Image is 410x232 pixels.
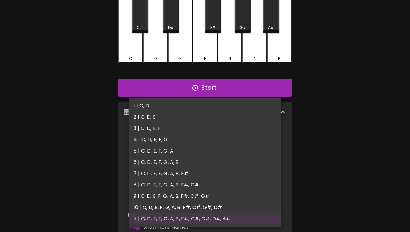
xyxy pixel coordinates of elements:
[129,179,281,191] li: 8 | C, D, E, F, G, A, B, F#, C#
[129,134,281,145] li: 4 | C, D, E, F, G
[129,191,281,202] li: 9 | C, D, E, F, G, A, B, F#, C#, G#
[129,111,281,123] li: 2 | C, D, E
[129,123,281,134] li: 3 | C, D, E, F
[129,100,281,111] li: 1 | C, D
[129,202,281,213] li: 10 | C, D, E, F, G, A, B, F#, C#, G#, D#
[129,157,281,168] li: 6 | C, D, E, F, G, A, B
[129,168,281,179] li: 7 | C, D, E, F, G, A, B, F#
[129,145,281,157] li: 5 | C, D, E, F, G, A
[129,213,281,224] li: 11 | C, D, E, F, G, A, B, F#, C#, G#, D#, A#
